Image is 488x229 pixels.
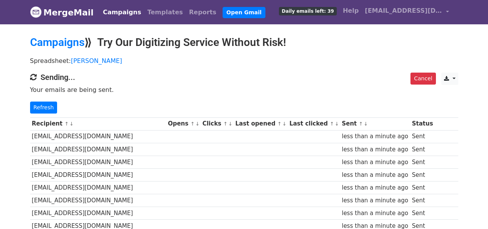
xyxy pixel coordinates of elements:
[69,121,74,127] a: ↓
[30,130,166,143] td: [EMAIL_ADDRESS][DOMAIN_NAME]
[30,36,458,49] h2: ⟫ Try Our Digitizing Service Without Risk!
[195,121,199,127] a: ↓
[282,121,287,127] a: ↓
[186,5,220,20] a: Reports
[30,143,166,156] td: [EMAIL_ADDRESS][DOMAIN_NAME]
[30,194,166,207] td: [EMAIL_ADDRESS][DOMAIN_NAME]
[228,121,233,127] a: ↓
[340,117,410,130] th: Sent
[342,196,408,205] div: less than a minute ago
[166,117,201,130] th: Opens
[342,183,408,192] div: less than a minute ago
[410,207,435,220] td: Sent
[342,171,408,180] div: less than a minute ago
[362,3,452,21] a: [EMAIL_ADDRESS][DOMAIN_NAME]
[100,5,144,20] a: Campaigns
[279,7,336,15] span: Daily emails left: 39
[410,73,436,85] a: Cancel
[364,121,368,127] a: ↓
[30,156,166,168] td: [EMAIL_ADDRESS][DOMAIN_NAME]
[335,121,339,127] a: ↓
[410,194,435,207] td: Sent
[410,130,435,143] td: Sent
[71,57,122,64] a: [PERSON_NAME]
[359,121,363,127] a: ↑
[201,117,233,130] th: Clicks
[340,3,362,19] a: Help
[30,207,166,220] td: [EMAIL_ADDRESS][DOMAIN_NAME]
[342,145,408,154] div: less than a minute ago
[191,121,195,127] a: ↑
[342,132,408,141] div: less than a minute ago
[410,117,435,130] th: Status
[30,6,42,18] img: MergeMail logo
[30,168,166,181] td: [EMAIL_ADDRESS][DOMAIN_NAME]
[144,5,186,20] a: Templates
[223,121,228,127] a: ↑
[30,73,458,82] h4: Sending...
[30,57,458,65] p: Spreadsheet:
[276,3,339,19] a: Daily emails left: 39
[277,121,282,127] a: ↑
[330,121,334,127] a: ↑
[410,168,435,181] td: Sent
[64,121,69,127] a: ↑
[342,158,408,167] div: less than a minute ago
[287,117,340,130] th: Last clicked
[342,209,408,218] div: less than a minute ago
[30,36,84,49] a: Campaigns
[410,143,435,156] td: Sent
[233,117,287,130] th: Last opened
[410,182,435,194] td: Sent
[410,156,435,168] td: Sent
[223,7,265,18] a: Open Gmail
[30,182,166,194] td: [EMAIL_ADDRESS][DOMAIN_NAME]
[30,4,94,20] a: MergeMail
[30,102,57,114] a: Refresh
[30,117,166,130] th: Recipient
[30,86,458,94] p: Your emails are being sent.
[365,6,442,15] span: [EMAIL_ADDRESS][DOMAIN_NAME]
